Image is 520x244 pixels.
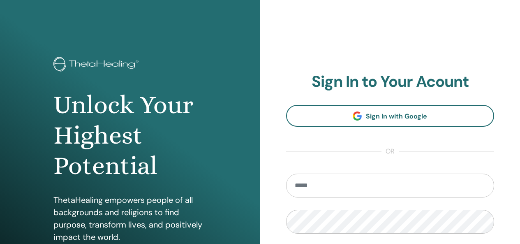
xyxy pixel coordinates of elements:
a: Sign In with Google [286,105,495,127]
p: ThetaHealing empowers people of all backgrounds and religions to find purpose, transform lives, a... [53,194,206,243]
span: Sign In with Google [366,112,427,121]
h2: Sign In to Your Acount [286,72,495,91]
span: or [381,146,399,156]
h1: Unlock Your Highest Potential [53,90,206,181]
